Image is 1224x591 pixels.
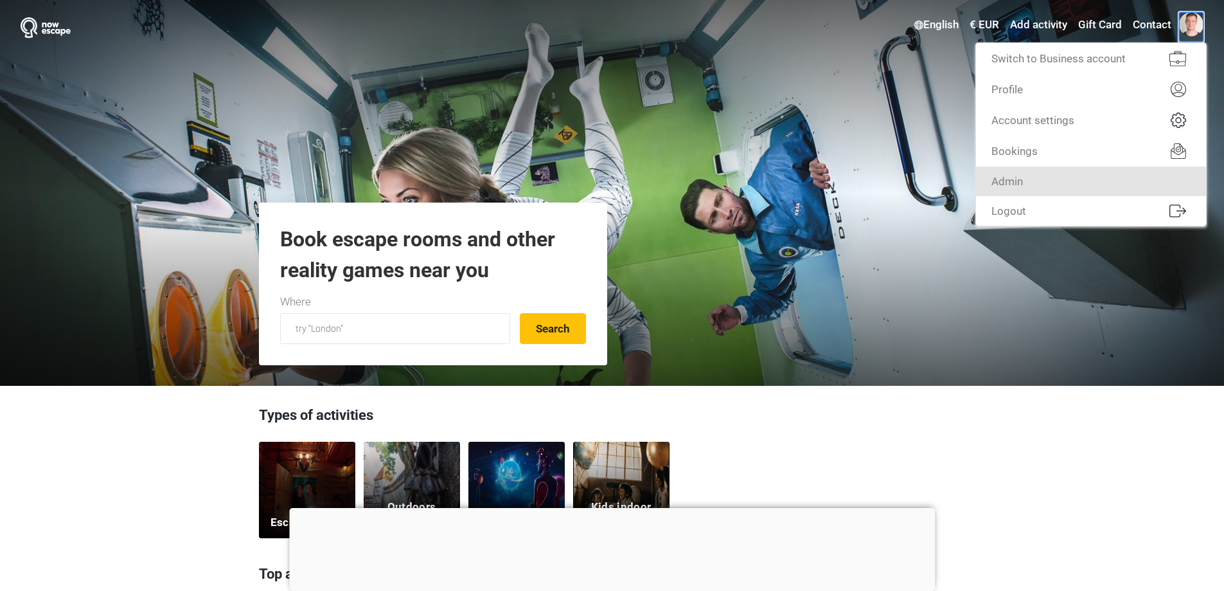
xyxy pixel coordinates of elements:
a: Account settings [976,105,1206,136]
a: Gift Card [1075,14,1125,37]
h5: Kids indoor playrooms [581,500,661,531]
a: Contact [1130,14,1175,37]
label: Where [280,294,311,311]
a: Outdoors experiences [364,442,460,538]
img: Nowescape logo [21,17,71,38]
h3: Types of activities [259,405,966,432]
a: Action games [468,442,565,538]
a: Logout [976,196,1206,226]
a: Escape rooms [259,442,355,538]
img: Account settings [1171,113,1186,128]
a: € EUR [966,14,1002,37]
a: Add activity [1007,14,1070,37]
h5: Outdoors experiences [371,500,452,531]
a: Bookings [976,136,1206,167]
a: Switch to Business account [976,43,1206,74]
input: try “London” [280,313,510,344]
a: Kids indoor playrooms [573,442,670,538]
h5: Escape rooms [271,515,344,531]
h3: Top activities in [GEOGRAPHIC_DATA] [259,558,966,591]
h1: Book escape rooms and other reality games near you [280,224,586,286]
iframe: Advertisement [289,508,935,588]
a: English [911,14,962,37]
img: English [914,21,923,30]
button: Search [520,313,586,344]
a: Admin [976,167,1206,196]
a: Profile [976,74,1206,105]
